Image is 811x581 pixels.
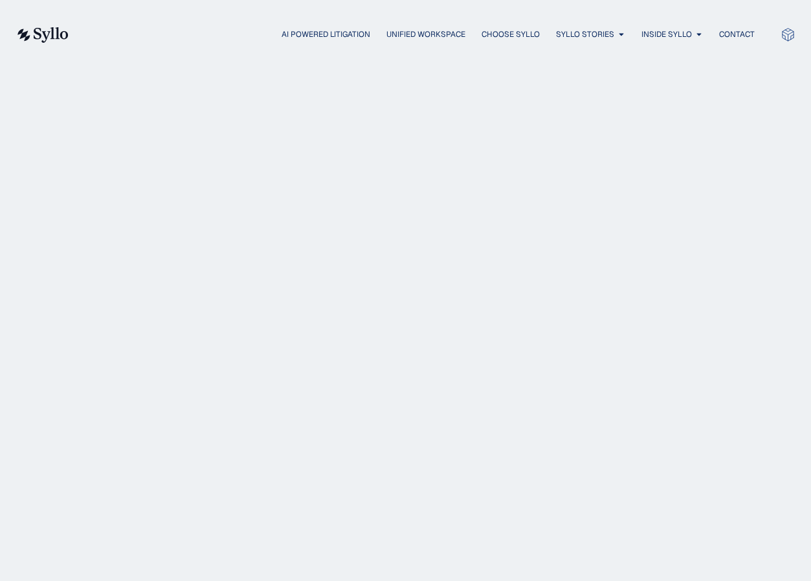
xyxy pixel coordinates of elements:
[94,28,755,41] nav: Menu
[282,28,370,40] a: AI Powered Litigation
[16,27,69,43] img: syllo
[482,28,540,40] a: Choose Syllo
[641,28,692,40] a: Inside Syllo
[556,28,614,40] a: Syllo Stories
[386,28,465,40] a: Unified Workspace
[94,28,755,41] div: Menu Toggle
[719,28,755,40] a: Contact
